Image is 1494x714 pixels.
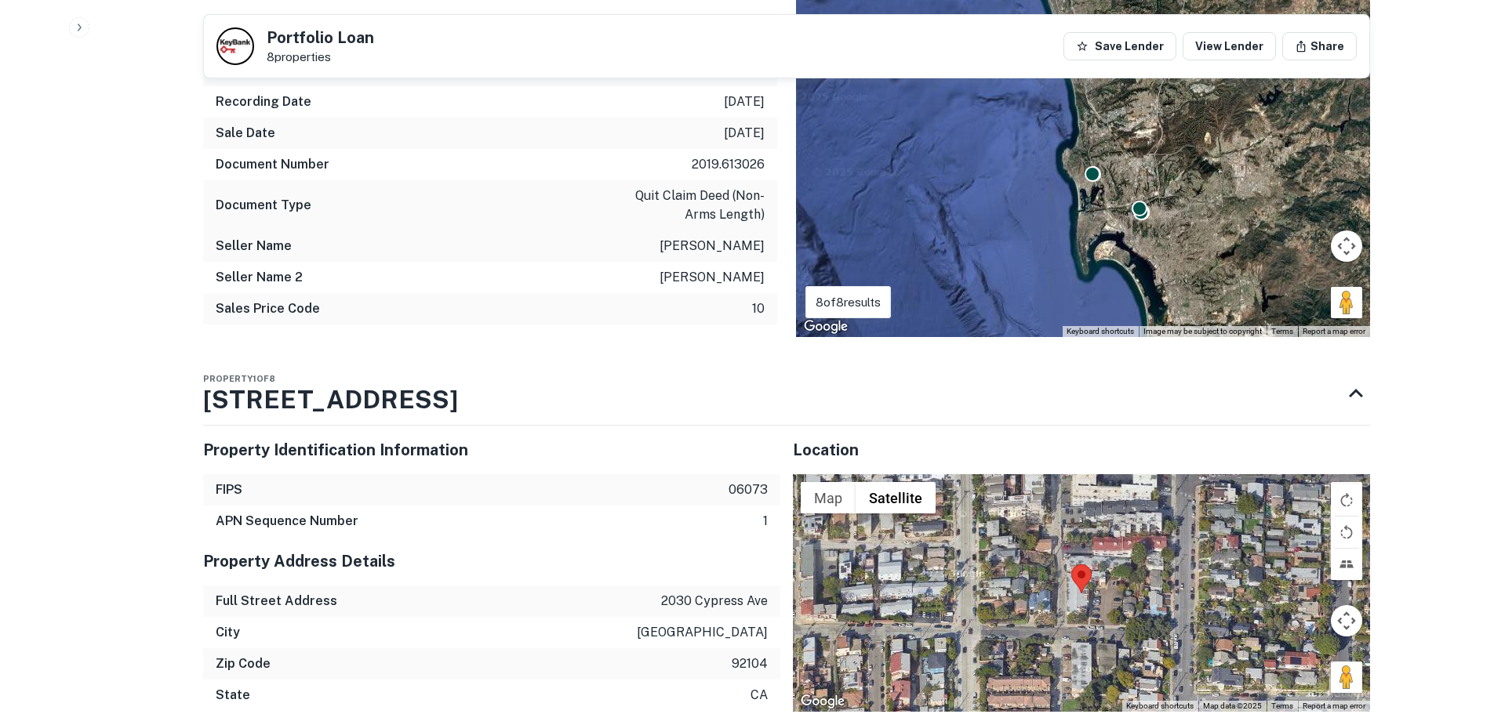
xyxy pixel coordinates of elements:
button: Toggle fullscreen view [1331,482,1362,513]
button: Tilt map [1331,549,1362,580]
h6: Full Street Address [216,592,337,611]
p: [PERSON_NAME] [660,237,765,256]
a: Terms (opens in new tab) [1271,327,1293,335]
h6: Recording Date [216,92,311,111]
iframe: Chat Widget [1416,589,1494,664]
h6: Sales Price Code [216,299,320,318]
button: Rotate map counterclockwise [1331,516,1362,548]
p: 1 [763,512,768,531]
p: 10 [752,299,765,318]
h5: Property Address Details [203,549,780,573]
h6: Document Type [216,196,311,215]
p: 2030 cypress ave [661,592,768,611]
p: 8 of 8 results [816,293,881,312]
button: Keyboard shortcuts [1067,326,1134,337]
a: Open this area in Google Maps (opens a new window) [800,317,852,337]
button: Map camera controls [1331,230,1362,262]
span: Map data ©2025 [1203,701,1262,710]
p: 2019.613026 [692,155,765,174]
a: Report a map error [1303,327,1365,335]
h6: State [216,686,250,705]
button: Show street map [801,482,856,513]
h5: Portfolio Loan [267,30,374,45]
img: Google [800,317,852,337]
p: [DATE] [724,92,765,111]
button: Map camera controls [1331,605,1362,636]
button: Drag Pegman onto the map to open Street View [1331,661,1362,693]
p: [PERSON_NAME] [660,268,765,287]
h6: Seller Name [216,237,292,256]
p: 92104 [732,654,768,673]
h6: Zip Code [216,654,271,673]
button: Show satellite imagery [856,482,936,513]
p: 8 properties [267,50,374,64]
button: Keyboard shortcuts [1126,701,1194,712]
p: ca [751,686,768,705]
h5: Property Identification Information [203,438,780,462]
h6: APN Sequence Number [216,512,358,531]
h6: Sale Date [216,124,275,143]
button: Save Lender [1063,32,1176,60]
a: Open this area in Google Maps (opens a new window) [797,691,849,712]
p: quit claim deed (non-arms length) [623,187,765,224]
span: Image may be subject to copyright [1143,327,1262,335]
p: [GEOGRAPHIC_DATA] [637,623,768,642]
h5: Location [793,438,1370,462]
h3: [STREET_ADDRESS] [203,381,458,419]
h6: FIPS [216,480,242,499]
h6: Seller Name 2 [216,268,303,287]
span: Property 1 of 8 [203,374,275,383]
div: Property1of8[STREET_ADDRESS] [203,362,1370,425]
h6: Document Number [216,155,329,174]
button: Share [1282,32,1357,60]
a: Report a map error [1303,701,1365,710]
p: [DATE] [724,124,765,143]
button: Rotate map clockwise [1331,484,1362,516]
a: Terms (opens in new tab) [1271,701,1293,710]
img: Google [797,691,849,712]
button: Drag Pegman onto the map to open Street View [1331,287,1362,318]
a: View Lender [1183,32,1276,60]
h6: City [216,623,240,642]
p: 06073 [729,480,768,499]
